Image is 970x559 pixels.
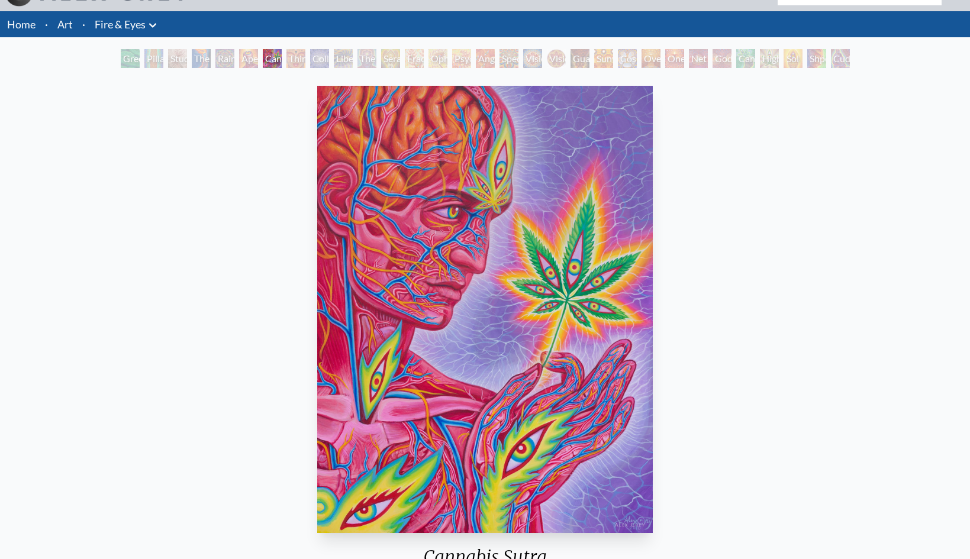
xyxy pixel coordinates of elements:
a: Home [7,18,36,31]
div: Shpongled [807,49,826,68]
li: · [40,11,53,37]
div: Liberation Through Seeing [334,49,353,68]
img: Cannabis-Sutra-2007-Alex-Grey-watermarked.jpg [317,86,653,533]
div: Cosmic Elf [618,49,637,68]
div: Green Hand [121,49,140,68]
div: Vision Crystal [523,49,542,68]
div: Study for the Great Turn [168,49,187,68]
a: Fire & Eyes [95,16,146,33]
div: Cannabis Sutra [263,49,282,68]
div: Collective Vision [310,49,329,68]
div: Vision Crystal Tondo [547,49,566,68]
div: Aperture [239,49,258,68]
div: Rainbow Eye Ripple [215,49,234,68]
div: Fractal Eyes [405,49,424,68]
div: Net of Being [689,49,708,68]
div: Angel Skin [476,49,495,68]
div: Sol Invictus [784,49,803,68]
div: Pillar of Awareness [144,49,163,68]
div: Seraphic Transport Docking on the Third Eye [381,49,400,68]
li: · [78,11,90,37]
div: One [665,49,684,68]
div: Sunyata [594,49,613,68]
div: Third Eye Tears of Joy [286,49,305,68]
div: The Seer [357,49,376,68]
div: Psychomicrograph of a Fractal Paisley Cherub Feather Tip [452,49,471,68]
div: Cuddle [831,49,850,68]
div: Godself [713,49,731,68]
a: Art [57,16,73,33]
div: Ophanic Eyelash [428,49,447,68]
div: Higher Vision [760,49,779,68]
div: Oversoul [642,49,660,68]
div: Cannafist [736,49,755,68]
div: Guardian of Infinite Vision [571,49,589,68]
div: The Torch [192,49,211,68]
div: Spectral Lotus [499,49,518,68]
